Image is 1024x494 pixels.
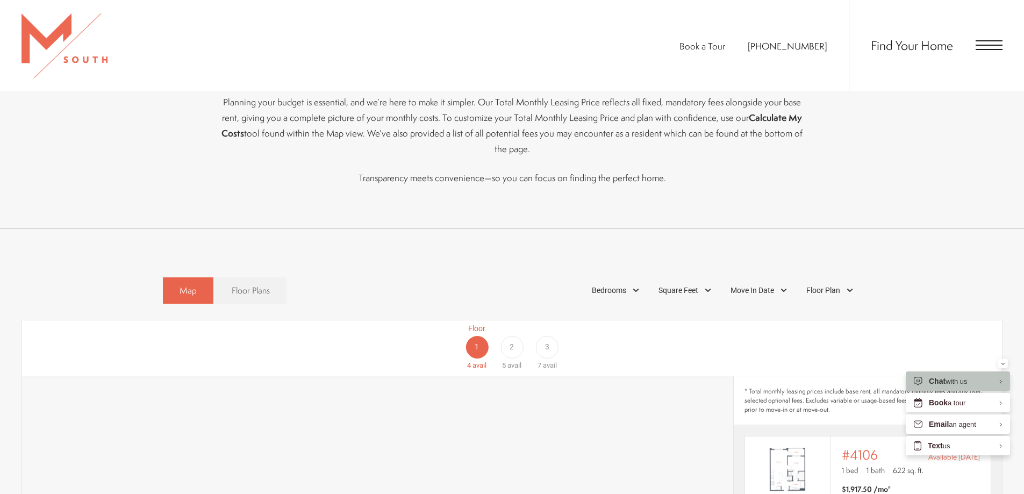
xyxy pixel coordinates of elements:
[842,465,858,476] span: 1 bed
[22,13,108,78] img: MSouth
[976,40,1002,50] button: Open Menu
[592,285,626,296] span: Bedrooms
[538,361,541,369] span: 7
[744,387,991,414] span: * Total monthly leasing prices include base rent, all mandatory monthly fees and any user-selecte...
[842,447,878,462] span: #4106
[507,361,521,369] span: avail
[928,452,980,462] span: Available [DATE]
[510,341,514,353] span: 2
[748,40,827,52] a: Call us at (813) 945-4462
[217,170,808,185] p: Transparency meets convenience—so you can focus on finding the perfect home.
[529,323,564,371] a: Floor 3
[871,37,953,54] a: Find Your Home
[893,465,923,476] span: 622 sq. ft.
[748,40,827,52] span: [PHONE_NUMBER]
[543,361,557,369] span: avail
[731,285,774,296] span: Move In Date
[232,284,270,297] span: Floor Plans
[502,361,506,369] span: 5
[495,323,529,371] a: Floor 2
[679,40,725,52] a: Book a Tour
[658,285,698,296] span: Square Feet
[806,285,840,296] span: Floor Plan
[217,94,808,156] p: Planning your budget is essential, and we’re here to make it simpler. Our Total Monthly Leasing P...
[545,341,549,353] span: 3
[180,284,197,297] span: Map
[867,465,885,476] span: 1 bath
